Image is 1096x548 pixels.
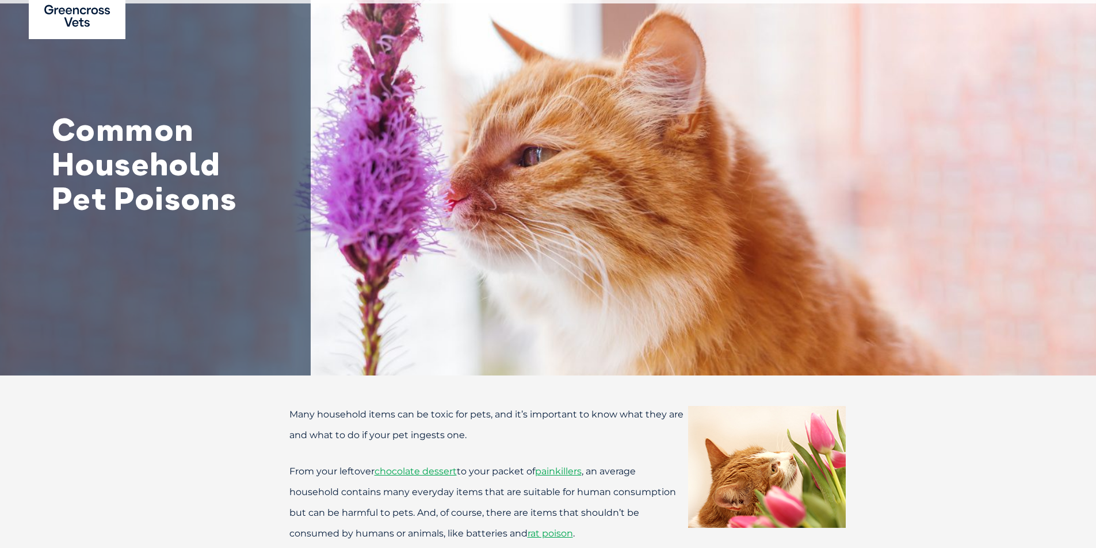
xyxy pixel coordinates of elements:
span: . [573,528,575,539]
span: , an average household contains many everyday items that are suitable for human consumption but c... [289,466,676,539]
span: Many household items can be toxic for pets, and it’s important to know what they are and what to ... [289,409,683,440]
h1: Common Household Pet Poisons [52,112,282,216]
img: Inquisitive cat smelling bright pink flowers [688,406,846,528]
span: From your leftover [289,466,375,477]
a: painkillers [535,466,582,477]
span: to your packet of [457,466,535,477]
a: rat poison [528,528,573,539]
a: chocolate dessert [375,466,457,477]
